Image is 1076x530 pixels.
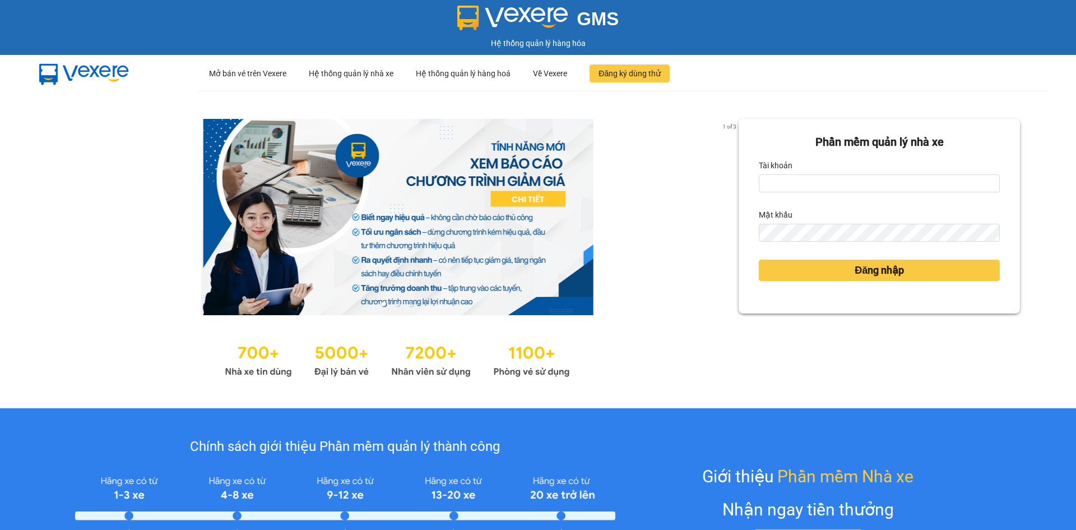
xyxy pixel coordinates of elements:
button: Đăng nhập [759,260,1000,281]
span: Đăng ký dùng thử [599,67,661,80]
div: Hệ thống quản lý nhà xe [309,56,393,91]
li: slide item 1 [382,302,386,306]
div: Phần mềm quản lý nhà xe [759,133,1000,151]
div: Giới thiệu [702,463,913,490]
img: logo 2 [457,6,568,30]
button: Đăng ký dùng thử [590,64,670,82]
p: 1 of 3 [719,119,739,133]
button: next slide / item [723,119,739,315]
label: Mật khẩu [759,206,792,224]
a: GMS [457,17,619,26]
label: Tài khoản [759,156,792,174]
div: Hệ thống quản lý hàng hóa [3,37,1073,49]
span: Phần mềm Nhà xe [777,463,913,490]
span: GMS [577,8,619,29]
div: Về Vexere [533,56,567,91]
li: slide item 3 [409,302,413,306]
img: Statistics.png [225,338,570,380]
span: Đăng nhập [855,262,904,278]
div: Chính sách giới thiệu Phần mềm quản lý thành công [75,436,615,458]
div: Hệ thống quản lý hàng hoá [416,56,511,91]
div: Nhận ngay tiền thưởng [722,496,894,523]
li: slide item 2 [395,302,400,306]
button: previous slide / item [56,119,72,315]
input: Mật khẩu [759,224,1000,242]
div: Mở bán vé trên Vexere [209,56,286,91]
input: Tài khoản [759,174,1000,192]
img: mbUUG5Q.png [28,55,140,92]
